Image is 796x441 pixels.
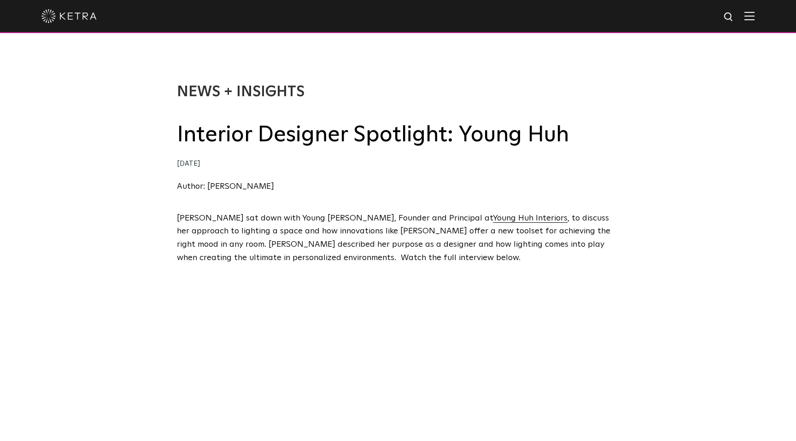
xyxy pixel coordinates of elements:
[493,214,568,222] a: Young Huh Interiors
[177,182,274,191] a: Author: [PERSON_NAME]
[723,12,735,23] img: search icon
[177,157,619,171] div: [DATE]
[177,212,619,265] p: [PERSON_NAME] sat down with Young [PERSON_NAME], Founder and Principal at , to discuss her approa...
[177,121,619,149] h2: Interior Designer Spotlight: Young Huh
[744,12,755,20] img: Hamburger%20Nav.svg
[177,85,304,99] a: News + Insights
[41,9,97,23] img: ketra-logo-2019-white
